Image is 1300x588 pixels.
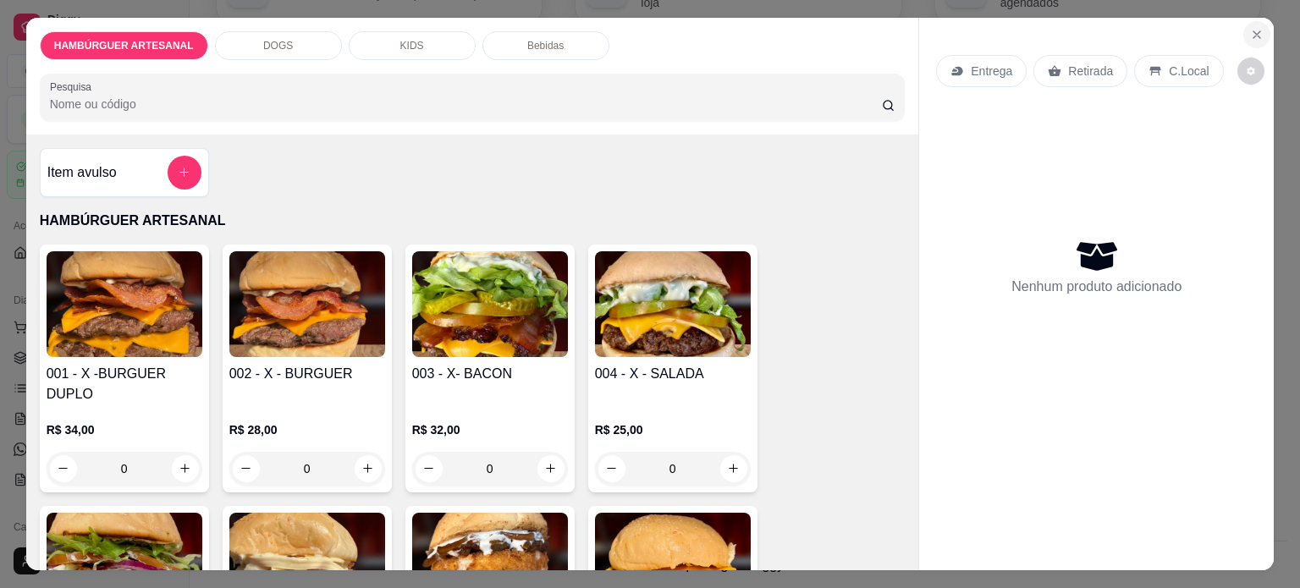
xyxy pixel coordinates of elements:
[47,162,117,183] h4: Item avulso
[229,364,385,384] h4: 002 - X - BURGUER
[412,251,568,357] img: product-image
[1237,58,1264,85] button: decrease-product-quantity
[1243,21,1270,48] button: Close
[1011,277,1182,297] p: Nenhum produto adicionado
[595,251,751,357] img: product-image
[47,364,202,404] h4: 001 - X -BURGUER DUPLO
[412,421,568,438] p: R$ 32,00
[47,251,202,357] img: product-image
[412,364,568,384] h4: 003 - X- BACON
[54,39,194,52] p: HAMBÚRGUER ARTESANAL
[527,39,564,52] p: Bebidas
[263,39,293,52] p: DOGS
[50,96,882,113] input: Pesquisa
[50,80,97,94] label: Pesquisa
[1169,63,1209,80] p: C.Local
[595,364,751,384] h4: 004 - X - SALADA
[400,39,424,52] p: KIDS
[229,251,385,357] img: product-image
[971,63,1012,80] p: Entrega
[595,421,751,438] p: R$ 25,00
[1068,63,1113,80] p: Retirada
[229,421,385,438] p: R$ 28,00
[168,156,201,190] button: add-separate-item
[40,211,906,231] p: HAMBÚRGUER ARTESANAL
[47,421,202,438] p: R$ 34,00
